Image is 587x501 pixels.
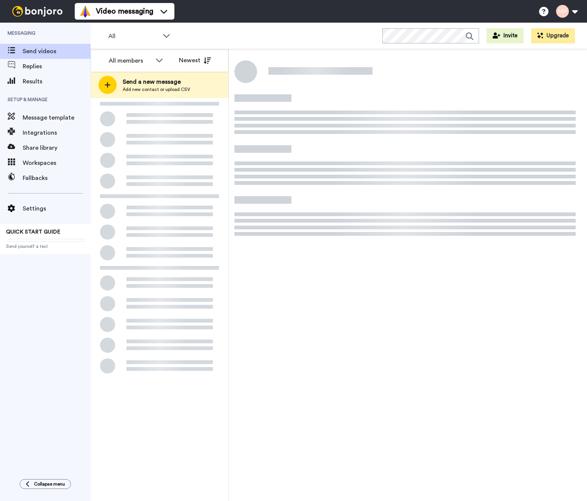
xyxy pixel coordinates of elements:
span: Video messaging [96,6,153,17]
span: Fallbacks [23,174,91,183]
div: All members [109,56,152,65]
span: All [108,32,159,41]
span: Replies [23,62,91,71]
span: QUICK START GUIDE [6,229,60,235]
button: Upgrade [531,28,575,43]
button: Invite [487,28,524,43]
span: Settings [23,204,91,213]
span: Add new contact or upload CSV [123,86,190,92]
span: Collapse menu [34,481,65,487]
span: Integrations [23,128,91,137]
span: Send videos [23,47,91,56]
button: Collapse menu [20,479,71,489]
img: vm-color.svg [79,5,91,17]
img: bj-logo-header-white.svg [9,6,66,17]
span: Share library [23,143,91,152]
span: Send a new message [123,77,190,86]
button: Newest [173,53,217,68]
span: Send yourself a test [6,243,85,249]
span: Workspaces [23,158,91,168]
span: Message template [23,113,91,122]
span: Results [23,77,91,86]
